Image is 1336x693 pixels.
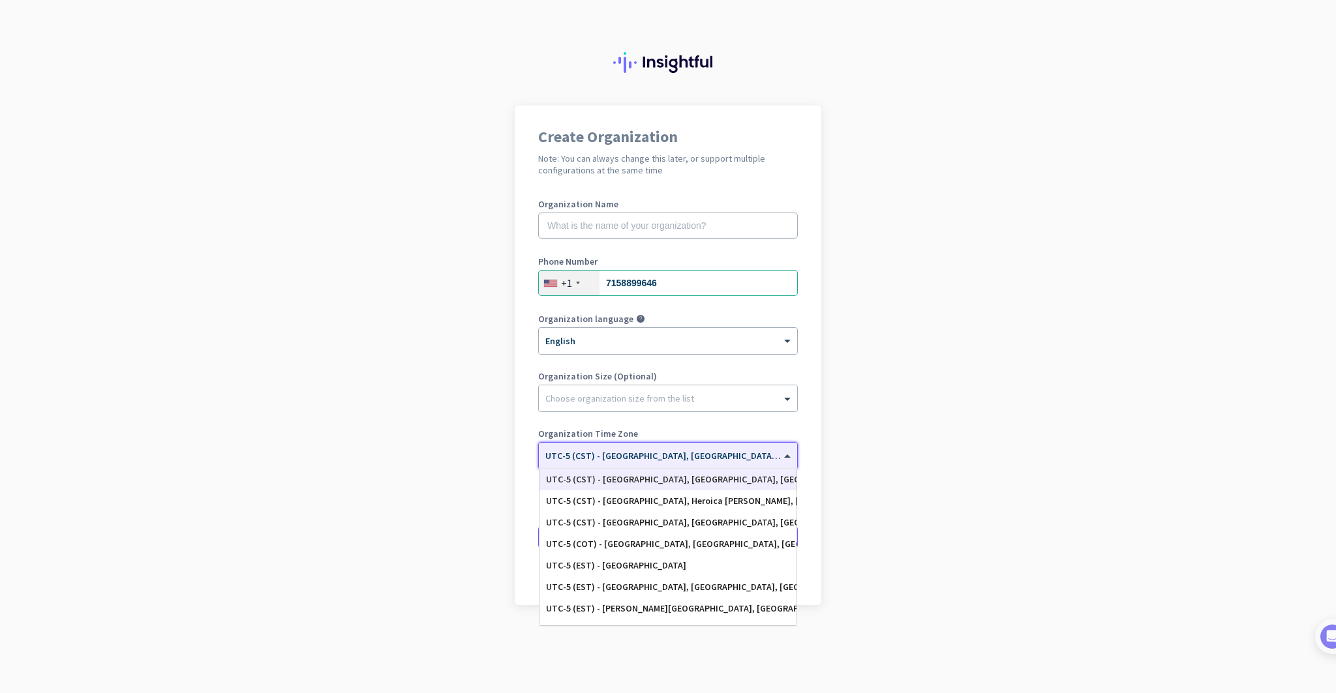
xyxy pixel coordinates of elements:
div: Options List [539,469,797,625]
div: UTC-5 (EST) - [GEOGRAPHIC_DATA], [GEOGRAPHIC_DATA], [GEOGRAPHIC_DATA], [GEOGRAPHIC_DATA] [546,625,790,636]
h1: Create Organization [538,129,798,145]
input: 201-555-0123 [538,270,798,296]
div: UTC-5 (EST) - [PERSON_NAME][GEOGRAPHIC_DATA], [GEOGRAPHIC_DATA] [546,603,790,614]
label: Organization language [538,314,633,323]
div: UTC-5 (CST) - [GEOGRAPHIC_DATA], [GEOGRAPHIC_DATA], [GEOGRAPHIC_DATA], [GEOGRAPHIC_DATA] [546,474,790,485]
input: What is the name of your organization? [538,213,798,239]
div: UTC-5 (CST) - [GEOGRAPHIC_DATA], [GEOGRAPHIC_DATA], [GEOGRAPHIC_DATA], [GEOGRAPHIC_DATA] [546,517,790,528]
button: Create Organization [538,525,798,549]
label: Organization Name [538,199,798,209]
img: Insightful [613,52,723,73]
div: UTC-5 (CST) - [GEOGRAPHIC_DATA], Heroica [PERSON_NAME], [GEOGRAPHIC_DATA], [GEOGRAPHIC_DATA] [546,495,790,507]
div: UTC-5 (COT) - [GEOGRAPHIC_DATA], [GEOGRAPHIC_DATA], [GEOGRAPHIC_DATA], [GEOGRAPHIC_DATA] [546,538,790,550]
i: help [636,314,645,323]
label: Organization Size (Optional) [538,372,798,381]
div: UTC-5 (EST) - [GEOGRAPHIC_DATA] [546,560,790,571]
div: Go back [538,572,798,582]
label: Phone Number [538,257,798,266]
div: UTC-5 (EST) - [GEOGRAPHIC_DATA], [GEOGRAPHIC_DATA], [GEOGRAPHIC_DATA][PERSON_NAME], [GEOGRAPHIC_D... [546,582,790,593]
h2: Note: You can always change this later, or support multiple configurations at the same time [538,153,798,176]
label: Organization Time Zone [538,429,798,438]
div: +1 [561,276,572,289]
